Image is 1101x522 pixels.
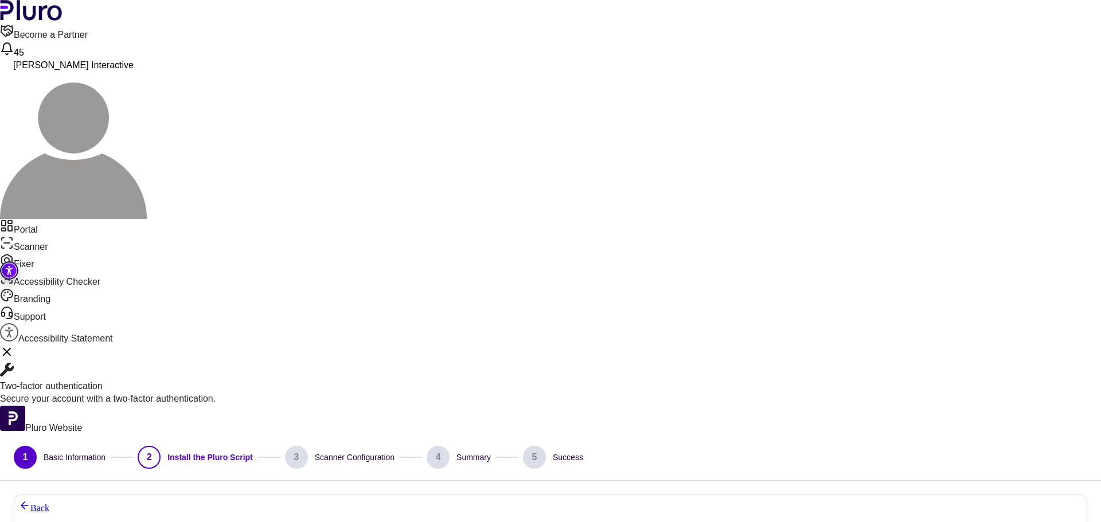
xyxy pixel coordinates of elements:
[14,446,37,469] div: 1
[42,62,78,70] strong: Save 17%
[14,60,82,72] button: Annual
[167,452,253,463] div: Install the Pluro Script
[59,72,124,84] button: Managed for me
[315,452,395,463] div: Scanner Configuration
[523,446,546,469] div: 5
[14,48,24,57] span: 45
[427,446,450,469] div: 4
[285,446,308,469] div: 3
[13,60,134,70] span: [PERSON_NAME] Interactive
[44,452,106,463] div: Basic Information
[456,452,491,463] div: Summary
[553,452,583,463] div: Success
[138,446,161,469] div: 2
[84,60,120,72] button: Monthly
